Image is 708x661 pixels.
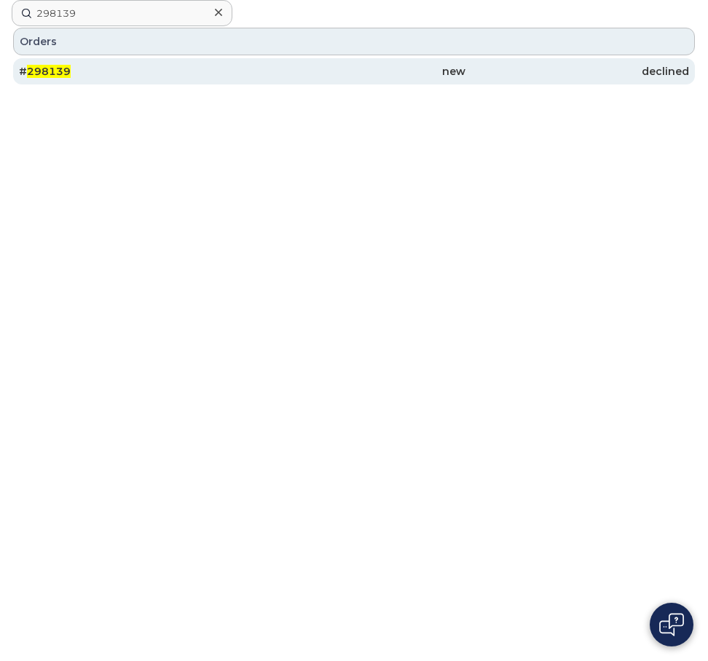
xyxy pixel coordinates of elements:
div: # [19,64,243,79]
span: 298139 [27,65,71,78]
img: Open chat [659,613,684,636]
a: #298139newdeclined [13,58,695,84]
div: declined [465,64,689,79]
div: new [243,64,466,79]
